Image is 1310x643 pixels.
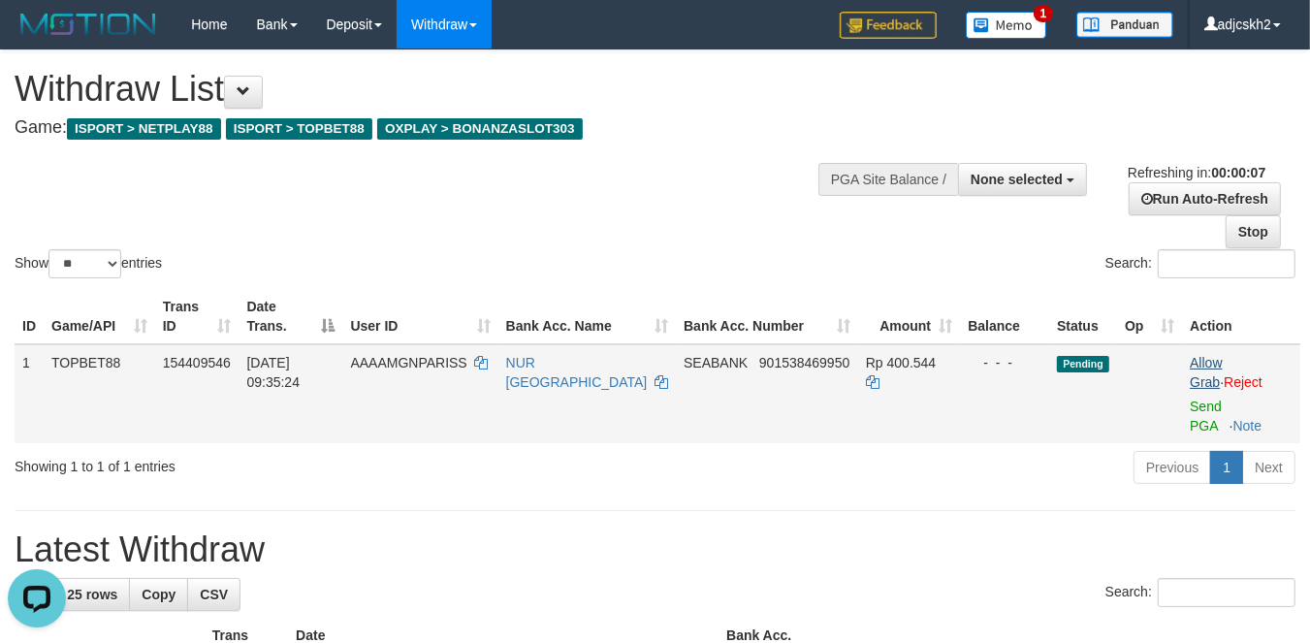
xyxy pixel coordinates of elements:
[48,249,121,278] select: Showentries
[240,289,343,344] th: Date Trans.: activate to sort column descending
[759,355,849,370] span: Copy 901538469950 to clipboard
[1134,451,1211,484] a: Previous
[1128,165,1265,180] span: Refreshing in:
[1129,182,1281,215] a: Run Auto-Refresh
[226,118,372,140] span: ISPORT > TOPBET88
[1233,418,1262,434] a: Note
[15,530,1295,569] h1: Latest Withdraw
[971,172,1063,187] span: None selected
[840,12,937,39] img: Feedback.jpg
[968,353,1041,372] div: - - -
[498,289,677,344] th: Bank Acc. Name: activate to sort column ascending
[1105,249,1295,278] label: Search:
[1158,578,1295,607] input: Search:
[15,344,44,443] td: 1
[676,289,858,344] th: Bank Acc. Number: activate to sort column ascending
[15,10,162,39] img: MOTION_logo.png
[377,118,583,140] span: OXPLAY > BONANZASLOT303
[1182,289,1300,344] th: Action
[1049,289,1117,344] th: Status
[247,355,301,390] span: [DATE] 09:35:24
[129,578,188,611] a: Copy
[142,587,176,602] span: Copy
[1190,355,1224,390] span: ·
[350,355,466,370] span: AAAAMGNPARISS
[1158,249,1295,278] input: Search:
[15,249,162,278] label: Show entries
[1190,355,1222,390] a: Allow Grab
[15,449,531,476] div: Showing 1 to 1 of 1 entries
[1242,451,1295,484] a: Next
[187,578,240,611] a: CSV
[44,344,155,443] td: TOPBET88
[1182,344,1300,443] td: ·
[818,163,958,196] div: PGA Site Balance /
[8,8,66,66] button: Open LiveChat chat widget
[1105,578,1295,607] label: Search:
[684,355,748,370] span: SEABANK
[866,355,936,370] span: Rp 400.544
[858,289,960,344] th: Amount: activate to sort column ascending
[1210,451,1243,484] a: 1
[1190,399,1222,434] a: Send PGA
[15,289,44,344] th: ID
[15,70,854,109] h1: Withdraw List
[966,12,1047,39] img: Button%20Memo.svg
[67,118,221,140] span: ISPORT > NETPLAY88
[44,289,155,344] th: Game/API: activate to sort column ascending
[342,289,497,344] th: User ID: activate to sort column ascending
[200,587,228,602] span: CSV
[958,163,1087,196] button: None selected
[1057,356,1109,372] span: Pending
[960,289,1049,344] th: Balance
[1034,5,1054,22] span: 1
[155,289,240,344] th: Trans ID: activate to sort column ascending
[1211,165,1265,180] strong: 00:00:07
[1226,215,1281,248] a: Stop
[506,355,648,390] a: NUR [GEOGRAPHIC_DATA]
[1117,289,1182,344] th: Op: activate to sort column ascending
[15,118,854,138] h4: Game:
[163,355,231,370] span: 154409546
[1224,374,1262,390] a: Reject
[1076,12,1173,38] img: panduan.png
